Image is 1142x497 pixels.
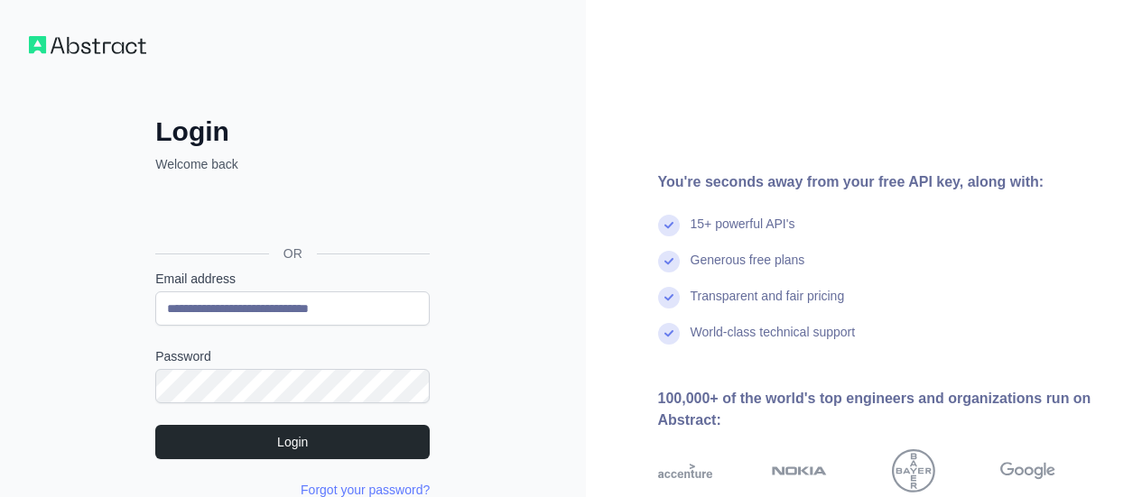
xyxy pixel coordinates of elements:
[892,449,935,492] img: bayer
[658,449,713,492] img: accenture
[691,215,795,251] div: 15+ powerful API's
[658,215,680,236] img: check mark
[772,449,827,492] img: nokia
[691,251,805,287] div: Generous free plans
[658,287,680,308] img: check mark
[155,155,430,173] p: Welcome back
[155,425,430,459] button: Login
[155,347,430,365] label: Password
[155,270,430,288] label: Email address
[691,323,856,359] div: World-class technical support
[146,193,435,233] iframe: Sign in with Google Button
[658,251,680,272] img: check mark
[691,287,845,323] div: Transparent and fair pricing
[658,388,1114,431] div: 100,000+ of the world's top engineers and organizations run on Abstract:
[658,171,1114,193] div: You're seconds away from your free API key, along with:
[1000,449,1055,492] img: google
[155,115,430,148] h2: Login
[301,483,430,497] a: Forgot your password?
[269,244,317,262] span: OR
[658,323,680,345] img: check mark
[29,36,146,54] img: Workflow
